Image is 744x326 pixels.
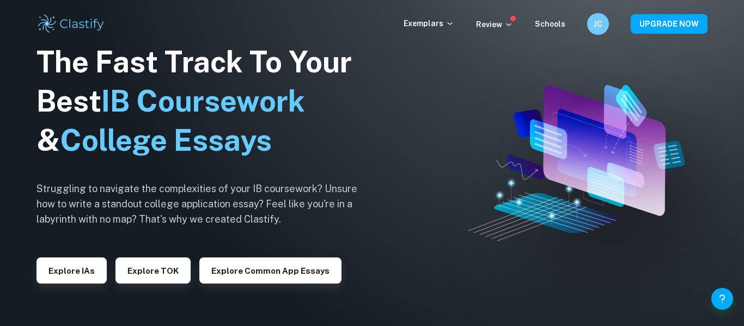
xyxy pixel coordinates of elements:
button: UPGRADE NOW [631,14,708,34]
img: Clastify hero [468,85,685,242]
button: Explore TOK [115,257,191,284]
h1: The Fast Track To Your Best & [36,42,374,160]
a: Explore TOK [115,265,191,275]
button: Explore IAs [36,257,107,284]
a: Explore IAs [36,265,107,275]
p: Exemplars [404,17,454,29]
h6: JC [592,18,605,30]
button: JC [587,13,609,35]
span: IB Coursework [101,84,305,118]
span: College Essays [60,123,272,157]
img: Clastify logo [36,13,106,35]
p: Review [476,19,513,30]
button: Help and Feedback [711,288,733,310]
button: Explore Common App essays [199,257,341,284]
a: Schools [535,20,565,28]
h6: Struggling to navigate the complexities of your IB coursework? Unsure how to write a standout col... [36,181,374,227]
a: Explore Common App essays [199,265,341,275]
